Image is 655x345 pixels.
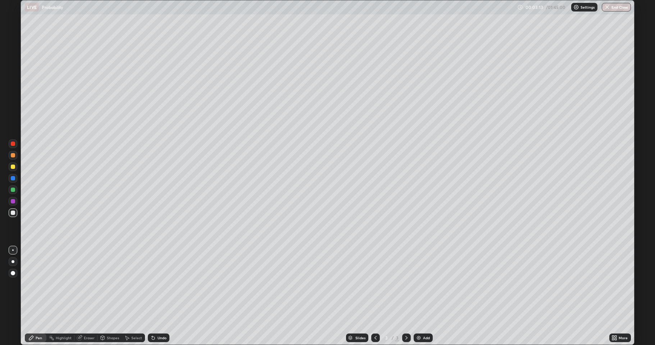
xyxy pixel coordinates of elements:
[107,336,119,340] div: Shapes
[56,336,72,340] div: Highlight
[423,336,430,340] div: Add
[355,336,365,340] div: Slides
[581,5,595,9] p: Settings
[36,336,42,340] div: Pen
[604,4,610,10] img: end-class-cross
[131,336,142,340] div: Select
[42,4,63,10] p: Probability
[158,336,167,340] div: Undo
[391,336,394,340] div: /
[395,335,399,341] div: 3
[416,335,422,341] img: add-slide-button
[619,336,628,340] div: More
[602,3,631,11] button: End Class
[573,4,579,10] img: class-settings-icons
[383,336,390,340] div: 3
[27,4,37,10] p: LIVE
[84,336,95,340] div: Eraser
